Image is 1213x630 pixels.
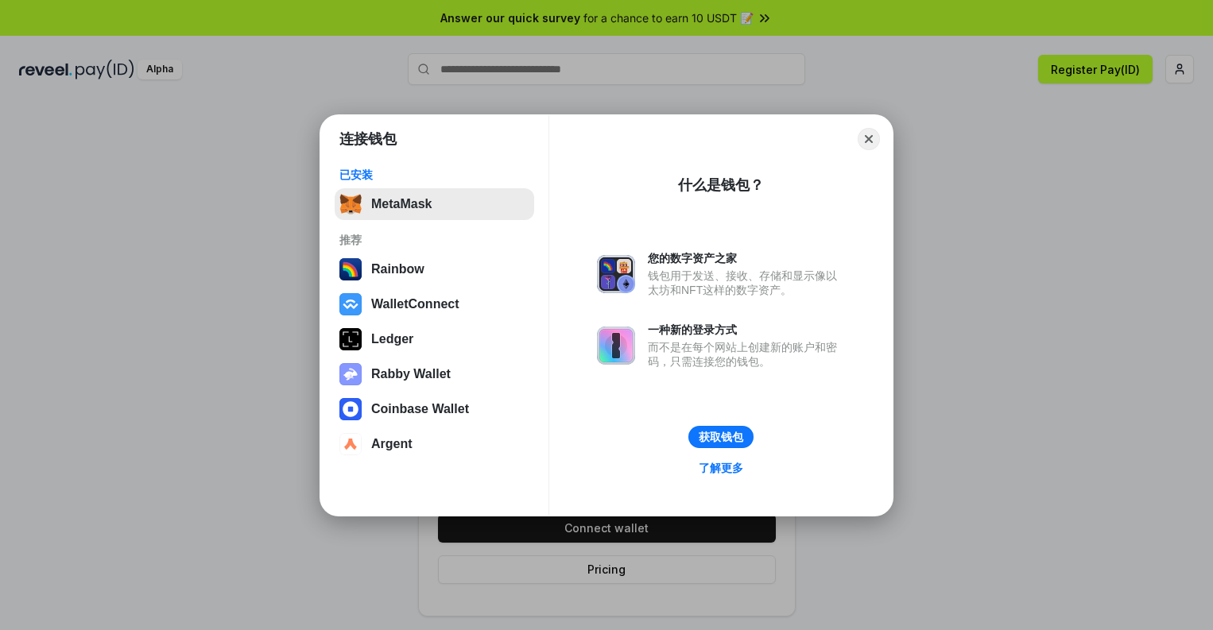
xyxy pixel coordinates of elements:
img: svg+xml,%3Csvg%20width%3D%2228%22%20height%3D%2228%22%20viewBox%3D%220%200%2028%2028%22%20fill%3D... [339,433,362,455]
h1: 连接钱包 [339,129,397,149]
button: 获取钱包 [688,426,754,448]
div: 一种新的登录方式 [648,323,845,337]
div: Argent [371,437,413,451]
img: svg+xml,%3Csvg%20width%3D%22120%22%20height%3D%22120%22%20viewBox%3D%220%200%20120%20120%22%20fil... [339,258,362,280]
div: WalletConnect [371,297,459,311]
button: Rabby Wallet [335,358,534,390]
img: svg+xml,%3Csvg%20xmlns%3D%22http%3A%2F%2Fwww.w3.org%2F2000%2Fsvg%22%20fill%3D%22none%22%20viewBox... [597,255,635,293]
button: MetaMask [335,188,534,220]
div: 您的数字资产之家 [648,251,845,265]
div: Rabby Wallet [371,367,451,381]
div: Rainbow [371,262,424,276]
button: Rainbow [335,253,534,285]
div: 获取钱包 [699,430,743,444]
div: Coinbase Wallet [371,402,469,416]
button: Ledger [335,323,534,355]
div: 了解更多 [699,461,743,475]
button: WalletConnect [335,288,534,320]
button: Coinbase Wallet [335,393,534,425]
div: 而不是在每个网站上创建新的账户和密码，只需连接您的钱包。 [648,340,845,369]
div: 什么是钱包？ [678,176,764,195]
img: svg+xml,%3Csvg%20xmlns%3D%22http%3A%2F%2Fwww.w3.org%2F2000%2Fsvg%22%20width%3D%2228%22%20height%3... [339,328,362,350]
a: 了解更多 [689,458,753,478]
img: svg+xml,%3Csvg%20width%3D%2228%22%20height%3D%2228%22%20viewBox%3D%220%200%2028%2028%22%20fill%3D... [339,293,362,315]
img: svg+xml,%3Csvg%20xmlns%3D%22http%3A%2F%2Fwww.w3.org%2F2000%2Fsvg%22%20fill%3D%22none%22%20viewBox... [597,327,635,365]
img: svg+xml,%3Csvg%20fill%3D%22none%22%20height%3D%2233%22%20viewBox%3D%220%200%2035%2033%22%20width%... [339,193,362,215]
button: Argent [335,428,534,460]
div: 钱包用于发送、接收、存储和显示像以太坊和NFT这样的数字资产。 [648,269,845,297]
div: 已安装 [339,168,529,182]
img: svg+xml,%3Csvg%20xmlns%3D%22http%3A%2F%2Fwww.w3.org%2F2000%2Fsvg%22%20fill%3D%22none%22%20viewBox... [339,363,362,385]
div: MetaMask [371,197,432,211]
img: svg+xml,%3Csvg%20width%3D%2228%22%20height%3D%2228%22%20viewBox%3D%220%200%2028%2028%22%20fill%3D... [339,398,362,420]
div: 推荐 [339,233,529,247]
div: Ledger [371,332,413,346]
button: Close [858,128,880,150]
